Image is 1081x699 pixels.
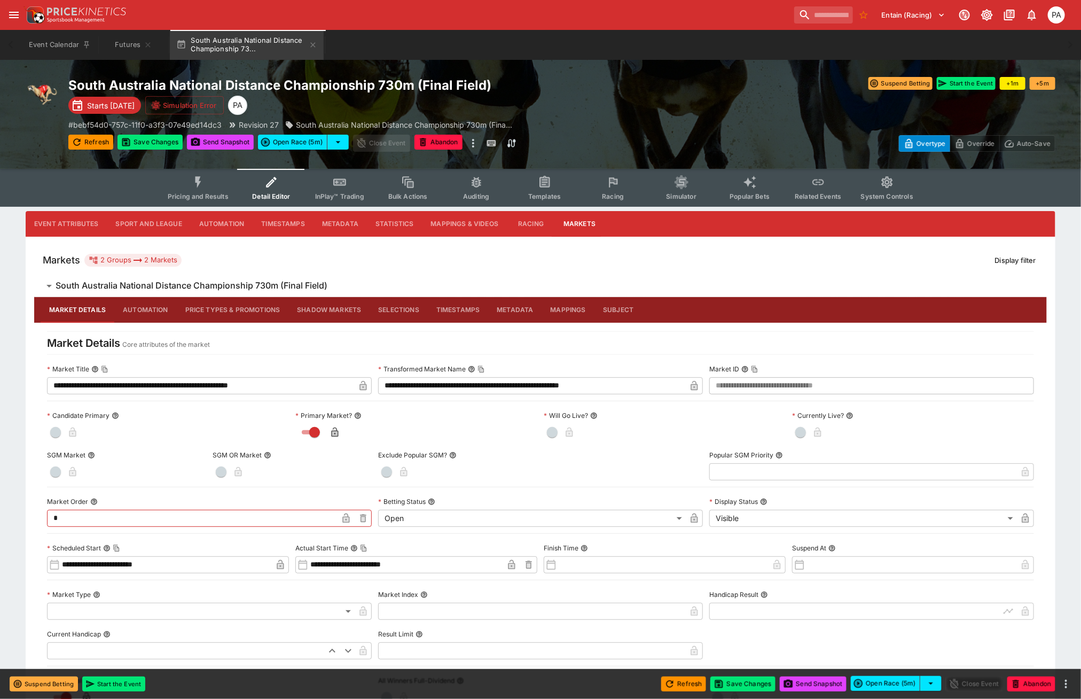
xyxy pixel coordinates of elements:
button: Market TitleCopy To Clipboard [91,366,99,373]
p: South Australia National Distance Championship 730m (Fina... [296,119,512,130]
input: search [794,6,853,24]
button: Copy To Clipboard [101,366,108,373]
p: Will Go Live? [544,411,588,420]
p: Popular SGM Priority [709,451,773,460]
button: Transformed Market NameCopy To Clipboard [468,366,475,373]
span: Mark an event as closed and abandoned. [414,136,463,147]
p: Currently Live? [792,411,844,420]
p: Override [967,138,994,149]
p: Market Order [47,497,88,506]
button: Primary Market? [354,412,362,420]
p: Current Handicap [47,630,101,639]
button: Toggle light/dark mode [977,5,997,25]
p: Suspend At [792,543,826,553]
button: Abandon [414,135,463,150]
div: Peter Addley [228,96,247,115]
button: Racing [507,211,555,237]
span: System Controls [861,192,913,200]
button: Handicap Result [761,591,768,599]
button: Will Go Live? [590,412,598,420]
button: Finish Time [581,545,588,552]
button: Shadow Markets [288,297,370,323]
button: Display Status [760,498,767,506]
p: Revision 27 [239,119,279,130]
button: more [1060,678,1072,690]
img: PriceKinetics Logo [23,4,45,26]
p: Transformed Market Name [378,364,466,374]
button: Save Changes [710,677,775,692]
img: greyhound_racing.png [26,77,60,111]
h4: Market Details [47,336,120,350]
button: Selections [370,297,428,323]
p: Market Title [47,364,89,374]
div: Start From [899,135,1055,152]
span: Pricing and Results [168,192,229,200]
button: Open Race (5m) [258,135,327,150]
button: Automation [114,297,177,323]
p: SGM OR Market [213,451,262,460]
h2: Copy To Clipboard [68,77,562,94]
button: SGM OR Market [264,452,271,459]
div: Peter Addley [1048,6,1065,24]
span: Racing [602,192,624,200]
span: Simulator [667,192,696,200]
p: Market Type [47,590,91,599]
button: Metadata [314,211,367,237]
button: +5m [1030,77,1055,90]
button: Actual Start TimeCopy To Clipboard [350,545,358,552]
button: Futures [99,30,168,60]
button: Suspend At [828,545,836,552]
button: Result Limit [416,631,423,638]
p: Candidate Primary [47,411,109,420]
button: open drawer [4,5,23,25]
p: Handicap Result [709,590,758,599]
p: Starts [DATE] [87,100,135,111]
img: Sportsbook Management [47,18,105,22]
p: Primary Market? [295,411,352,420]
button: Suspend Betting [868,77,933,90]
button: Send Snapshot [187,135,254,150]
button: Display filter [989,252,1043,269]
button: select merge strategy [327,135,349,150]
button: Sport and League [107,211,190,237]
p: Result Limit [378,630,413,639]
button: Simulation Error [145,96,224,114]
button: South Australia National Distance Championship 730m (Final Field) [34,275,1047,297]
button: Override [950,135,999,152]
span: InPlay™ Trading [315,192,364,200]
button: Price Types & Promotions [177,297,289,323]
button: Save Changes [117,135,183,150]
button: South Australia National Distance Championship 73... [170,30,324,60]
button: Documentation [1000,5,1019,25]
button: Market Index [420,591,428,599]
p: Scheduled Start [47,543,101,553]
button: Candidate Primary [112,412,119,420]
p: Finish Time [544,543,578,553]
div: South Australia National Distance Championship 730m (Final Field) [285,119,512,130]
span: Bulk Actions [388,192,428,200]
button: Event Calendar [22,30,97,60]
button: Mappings & Videos [422,211,507,237]
span: Detail Editor [252,192,290,200]
button: Market IDCopy To Clipboard [741,366,749,373]
p: Actual Start Time [295,543,348,553]
button: Start the Event [937,77,996,90]
button: Metadata [488,297,542,323]
button: more [467,135,480,152]
button: Popular SGM Priority [775,452,783,459]
button: Auto-Save [999,135,1055,152]
button: Market Type [93,591,100,599]
h6: South Australia National Distance Championship 730m (Final Field) [56,280,327,291]
span: Related Events [795,192,841,200]
button: Select Tenant [875,6,952,24]
button: Scheduled StartCopy To Clipboard [103,545,111,552]
button: Refresh [68,135,113,150]
button: No Bookmarks [855,6,872,24]
div: Visible [709,510,1017,527]
p: Display Status [709,497,758,506]
p: Core attributes of the market [122,339,210,350]
button: Exclude Popular SGM? [449,452,457,459]
button: Timestamps [253,211,314,237]
p: Overtype [916,138,945,149]
button: Subject [594,297,643,323]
